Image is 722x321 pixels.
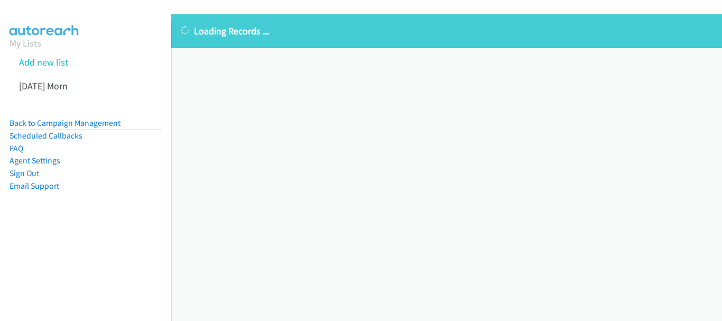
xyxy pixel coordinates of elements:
a: [DATE] Morn [19,80,68,92]
a: My Lists [10,37,41,49]
a: Sign Out [10,168,39,178]
a: Back to Campaign Management [10,118,121,128]
a: Email Support [10,181,59,191]
p: Loading Records ... [181,24,712,38]
a: Add new list [19,56,68,68]
a: FAQ [10,143,23,153]
a: Agent Settings [10,155,60,166]
a: Scheduled Callbacks [10,131,82,141]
